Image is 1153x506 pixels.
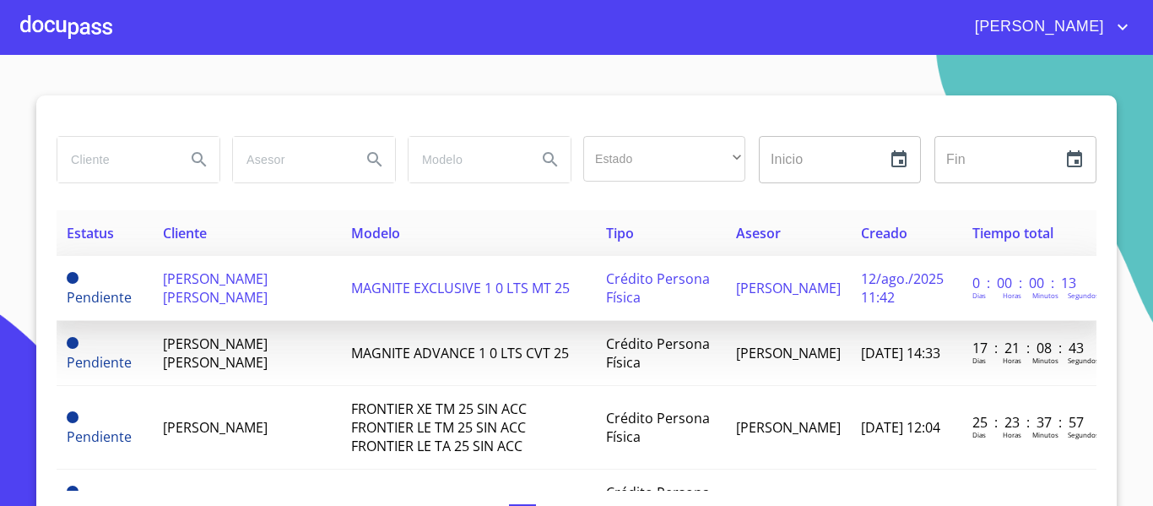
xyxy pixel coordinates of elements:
[861,224,907,242] span: Creado
[163,335,268,372] span: [PERSON_NAME] [PERSON_NAME]
[1068,356,1099,365] p: Segundos
[962,14,1112,41] span: [PERSON_NAME]
[861,418,940,437] span: [DATE] 12:04
[233,137,348,182] input: search
[972,274,1086,292] p: 0 : 00 : 00 : 13
[972,487,1086,506] p: 46 : 21 : 50 : 02
[351,279,570,297] span: MAGNITE EXCLUSIVE 1 0 LTS MT 25
[972,339,1086,357] p: 17 : 21 : 08 : 43
[67,353,132,372] span: Pendiente
[163,418,268,437] span: [PERSON_NAME]
[1003,430,1021,439] p: Horas
[736,344,841,362] span: [PERSON_NAME]
[351,400,527,455] span: FRONTIER XE TM 25 SIN ACC FRONTIER LE TM 25 SIN ACC FRONTIER LE TA 25 SIN ACC
[351,224,400,242] span: Modelo
[972,356,986,365] p: Dias
[583,136,745,182] div: ​
[351,344,569,362] span: MAGNITE ADVANCE 1 0 LTS CVT 25
[1032,430,1058,439] p: Minutos
[1032,291,1058,300] p: Minutos
[1068,430,1099,439] p: Segundos
[1068,291,1099,300] p: Segundos
[409,137,523,182] input: search
[67,411,78,423] span: Pendiente
[972,291,986,300] p: Dias
[972,430,986,439] p: Dias
[57,137,172,182] input: search
[606,224,634,242] span: Tipo
[67,337,78,349] span: Pendiente
[67,272,78,284] span: Pendiente
[179,139,219,180] button: Search
[1003,356,1021,365] p: Horas
[861,269,944,307] span: 12/ago./2025 11:42
[355,139,395,180] button: Search
[530,139,571,180] button: Search
[606,409,710,446] span: Crédito Persona Física
[67,288,132,307] span: Pendiente
[1032,356,1058,365] p: Minutos
[972,224,1053,242] span: Tiempo total
[67,427,132,446] span: Pendiente
[736,279,841,297] span: [PERSON_NAME]
[972,413,1086,432] p: 25 : 23 : 37 : 57
[163,269,268,307] span: [PERSON_NAME] [PERSON_NAME]
[962,14,1133,41] button: account of current user
[1003,291,1021,300] p: Horas
[736,418,841,437] span: [PERSON_NAME]
[861,344,940,362] span: [DATE] 14:33
[606,269,710,307] span: Crédito Persona Física
[736,224,781,242] span: Asesor
[67,486,78,498] span: Pendiente
[606,335,710,372] span: Crédito Persona Física
[163,224,207,242] span: Cliente
[67,224,114,242] span: Estatus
